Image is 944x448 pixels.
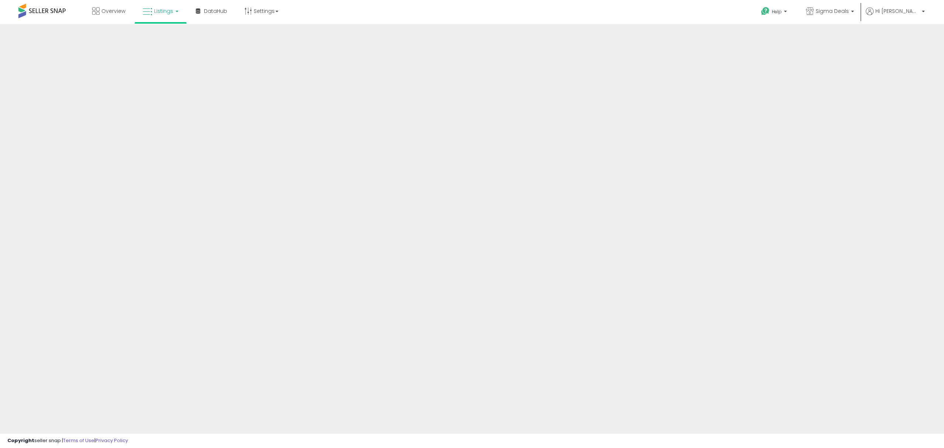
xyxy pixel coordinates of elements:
[761,7,770,16] i: Get Help
[755,1,794,24] a: Help
[816,7,849,15] span: Sigma Deals
[204,7,227,15] span: DataHub
[875,7,920,15] span: Hi [PERSON_NAME]
[866,7,925,24] a: Hi [PERSON_NAME]
[154,7,173,15] span: Listings
[101,7,125,15] span: Overview
[772,8,782,15] span: Help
